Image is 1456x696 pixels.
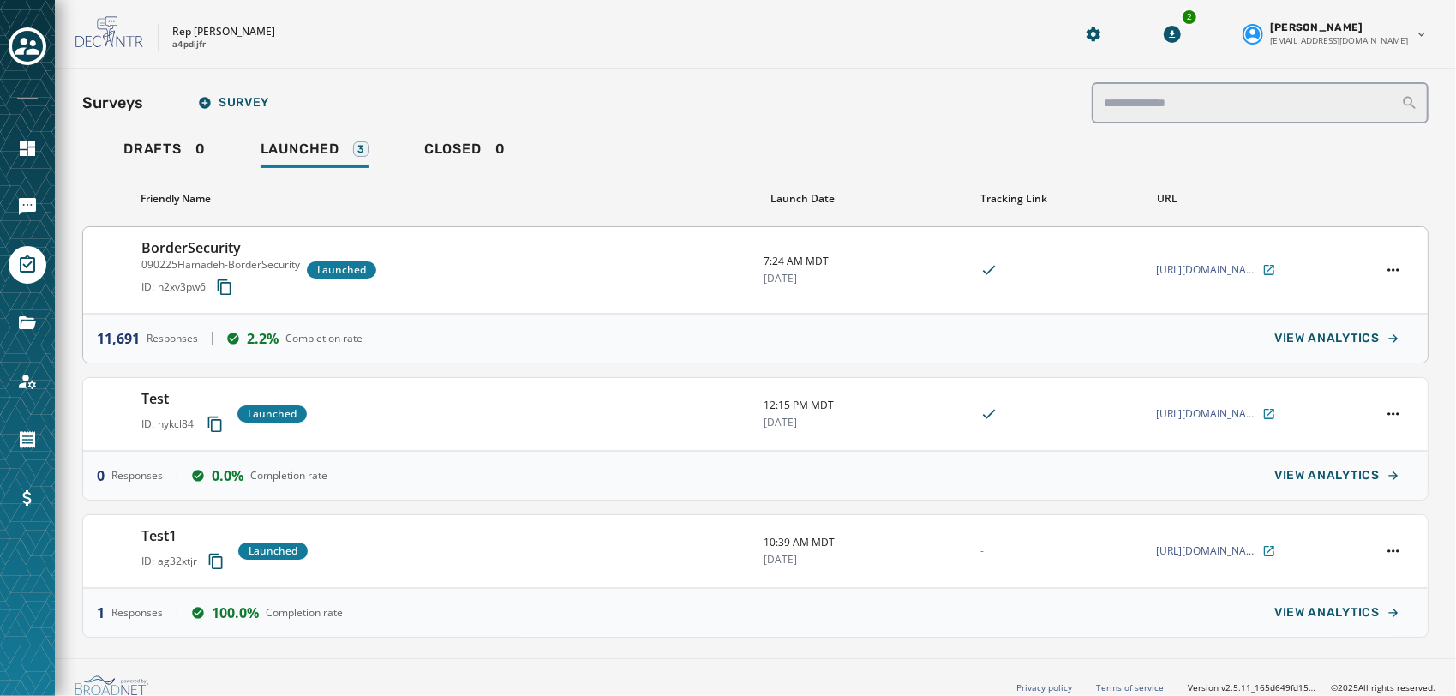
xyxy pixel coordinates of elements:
[9,479,46,517] a: Navigate to Billing
[1156,544,1259,558] span: [URL][DOMAIN_NAME][PERSON_NAME]
[1270,34,1408,47] span: [EMAIL_ADDRESS][DOMAIN_NAME]
[1156,263,1276,277] a: [URL][DOMAIN_NAME][PERSON_NAME]
[410,132,519,171] a: Closed0
[1156,544,1276,558] a: [URL][DOMAIN_NAME][PERSON_NAME]
[1016,681,1072,693] a: Privacy policy
[9,421,46,459] a: Navigate to Orders
[97,328,140,349] span: 11,691
[285,332,363,345] span: Completion rate
[250,469,327,483] span: Completion rate
[172,25,275,39] p: Rep [PERSON_NAME]
[1261,321,1414,356] button: VIEW ANALYTICS
[123,141,206,168] div: 0
[764,255,967,268] span: 7:24 AM MDT
[1274,332,1380,345] span: VIEW ANALYTICS
[1181,9,1198,26] div: 2
[9,304,46,342] a: Navigate to Files
[141,417,154,431] span: ID:
[424,141,506,168] div: 0
[248,407,297,421] span: Launched
[764,553,967,567] span: [DATE]
[1221,681,1317,694] span: v2.5.11_165d649fd1592c218755210ebffa1e5a55c3084e
[1156,407,1276,421] a: [URL][DOMAIN_NAME][PERSON_NAME]
[111,606,163,620] span: Responses
[158,417,196,431] span: nykcl84i
[317,263,366,277] span: Launched
[212,603,259,623] span: 100.0%
[266,606,343,620] span: Completion rate
[247,328,279,349] span: 2.2%
[141,258,300,272] p: 090225Hamadeh-BorderSecurity
[141,237,300,258] h3: BorderSecurity
[82,91,143,115] h2: Surveys
[247,132,383,171] a: Launched3
[764,272,967,285] span: [DATE]
[1157,192,1360,206] div: URL
[1157,19,1188,50] button: Download Menu
[14,14,559,33] body: Rich Text Area
[110,132,219,171] a: Drafts0
[141,388,231,409] h3: Test
[1261,596,1414,630] button: VIEW ANALYTICS
[141,525,231,546] h3: Test1
[158,555,197,568] span: ag32xtjr
[424,141,482,158] span: Closed
[141,192,750,206] div: Friendly Name
[1381,539,1405,563] button: Test1 action menu
[1331,681,1435,693] span: © 2025 All rights reserved.
[97,603,105,623] span: 1
[9,27,46,65] button: Toggle account select drawer
[1270,21,1363,34] span: [PERSON_NAME]
[1261,459,1414,493] button: VIEW ANALYTICS
[353,141,369,157] div: 3
[1188,681,1317,694] span: Version
[1096,681,1164,693] a: Terms of service
[158,280,206,294] span: n2xv3pw6
[764,416,967,429] span: [DATE]
[980,544,984,558] span: -
[1156,263,1259,277] span: [URL][DOMAIN_NAME][PERSON_NAME]
[1156,407,1259,421] span: [URL][DOMAIN_NAME][PERSON_NAME]
[111,469,163,483] span: Responses
[9,363,46,400] a: Navigate to Account
[1236,14,1435,54] button: User settings
[1381,258,1405,282] button: BorderSecurity action menu
[9,129,46,167] a: Navigate to Home
[1274,469,1380,483] span: VIEW ANALYTICS
[9,246,46,284] a: Navigate to Surveys
[184,86,283,120] button: Survey
[147,332,198,345] span: Responses
[9,188,46,225] a: Navigate to Messaging
[764,399,967,412] span: 12:15 PM MDT
[172,39,206,51] p: a4pdijfr
[764,536,967,549] span: 10:39 AM MDT
[212,465,243,486] span: 0.0%
[1078,19,1109,50] button: Manage global settings
[764,185,842,213] button: Sort by [object Object]
[198,96,269,110] span: Survey
[97,465,105,486] span: 0
[1381,402,1405,426] button: Test action menu
[123,141,182,158] span: Drafts
[249,544,297,558] span: Launched
[141,555,154,568] span: ID:
[141,280,154,294] span: ID:
[1274,606,1380,620] span: VIEW ANALYTICS
[201,546,231,577] button: Copy survey ID to clipboard
[261,141,339,158] span: Launched
[200,409,231,440] button: Copy survey ID to clipboard
[209,272,240,303] button: Copy survey ID to clipboard
[980,192,1143,206] div: Tracking Link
